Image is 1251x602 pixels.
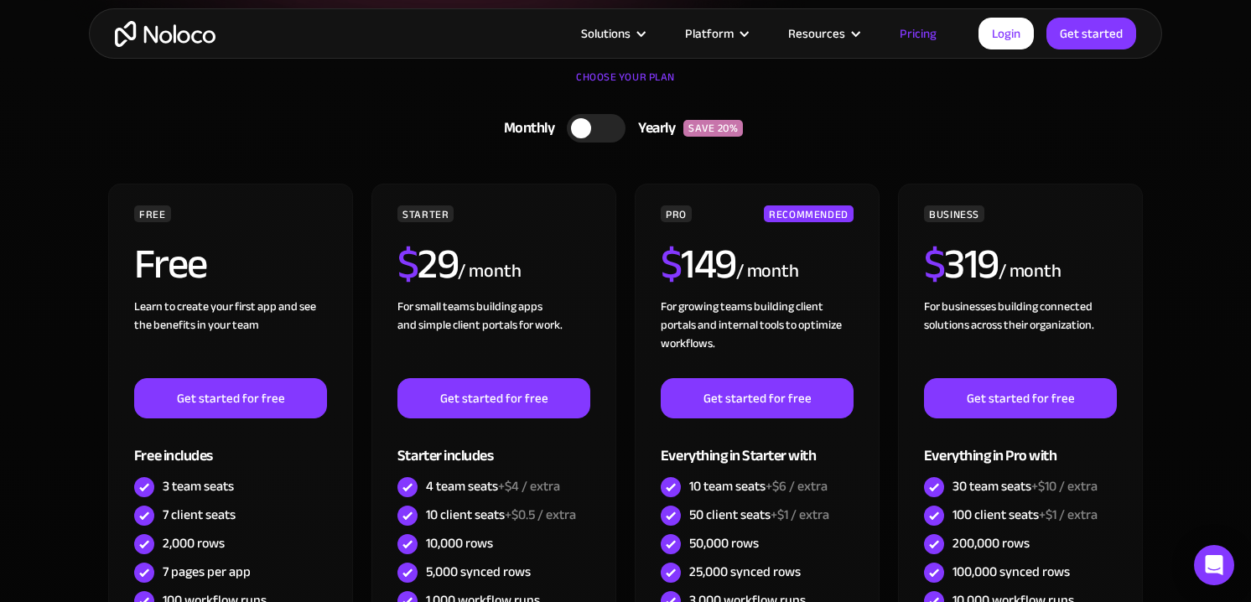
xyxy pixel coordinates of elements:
div: 7 pages per app [163,563,251,581]
div: FREE [134,205,171,222]
div: / month [736,258,799,285]
div: 50 client seats [689,506,829,524]
div: PRO [661,205,692,222]
div: RECOMMENDED [764,205,854,222]
div: Solutions [560,23,664,44]
div: / month [999,258,1062,285]
a: Get started for free [661,378,854,418]
div: 10,000 rows [426,534,493,553]
span: +$0.5 / extra [505,502,576,527]
a: Get started for free [924,378,1117,418]
span: $ [924,225,945,304]
a: Get started [1046,18,1136,49]
span: +$6 / extra [766,474,828,499]
div: Solutions [581,23,631,44]
h2: 319 [924,243,999,285]
div: Resources [767,23,879,44]
span: +$4 / extra [498,474,560,499]
a: home [115,21,215,47]
h2: 29 [397,243,459,285]
div: 5,000 synced rows [426,563,531,581]
div: Platform [664,23,767,44]
div: Resources [788,23,845,44]
div: 2,000 rows [163,534,225,553]
div: / month [458,258,521,285]
div: Learn to create your first app and see the benefits in your team ‍ [134,298,327,378]
div: 4 team seats [426,477,560,496]
div: SAVE 20% [683,120,743,137]
h2: Free [134,243,207,285]
span: $ [397,225,418,304]
div: Free includes [134,418,327,473]
span: $ [661,225,682,304]
div: CHOOSE YOUR PLAN [106,65,1145,106]
h2: 149 [661,243,736,285]
div: 10 team seats [689,477,828,496]
a: Login [978,18,1034,49]
a: Pricing [879,23,958,44]
div: Monthly [483,116,568,141]
div: For growing teams building client portals and internal tools to optimize workflows. [661,298,854,378]
div: Platform [685,23,734,44]
div: Everything in Starter with [661,418,854,473]
div: Open Intercom Messenger [1194,545,1234,585]
div: Yearly [625,116,683,141]
div: 7 client seats [163,506,236,524]
div: 50,000 rows [689,534,759,553]
span: +$1 / extra [1039,502,1098,527]
span: +$1 / extra [771,502,829,527]
a: Get started for free [397,378,590,418]
div: BUSINESS [924,205,984,222]
span: +$10 / extra [1031,474,1098,499]
div: 30 team seats [953,477,1098,496]
div: For small teams building apps and simple client portals for work. ‍ [397,298,590,378]
div: 100 client seats [953,506,1098,524]
div: 25,000 synced rows [689,563,801,581]
div: 200,000 rows [953,534,1030,553]
div: 100,000 synced rows [953,563,1070,581]
div: For businesses building connected solutions across their organization. ‍ [924,298,1117,378]
div: STARTER [397,205,454,222]
div: Everything in Pro with [924,418,1117,473]
div: 10 client seats [426,506,576,524]
div: Starter includes [397,418,590,473]
div: 3 team seats [163,477,234,496]
a: Get started for free [134,378,327,418]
